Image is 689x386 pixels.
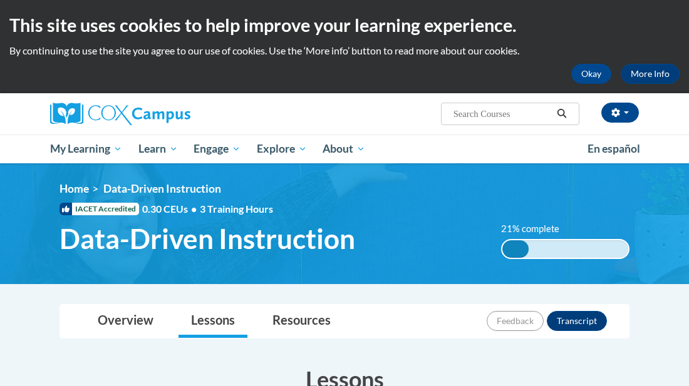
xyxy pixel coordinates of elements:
a: Home [60,182,89,195]
span: My Learning [50,141,122,156]
button: Okay [571,64,611,84]
span: Data-Driven Instruction [103,182,221,195]
h2: This site uses cookies to help improve your learning experience. [9,13,680,38]
a: Lessons [179,305,247,338]
a: Learn [130,135,186,163]
input: Search Courses [452,106,552,121]
span: 3 Training Hours [200,203,273,215]
a: Engage [185,135,249,163]
button: Search [552,106,571,121]
a: Explore [249,135,315,163]
span: Data-Driven Instruction [60,222,355,255]
span: • [191,203,197,215]
a: Overview [85,305,166,338]
div: Main menu [41,135,648,163]
span: 0.30 CEUs [142,202,200,216]
a: My Learning [42,135,130,163]
a: En español [579,136,648,162]
button: Account Settings [601,103,639,123]
a: About [315,135,374,163]
span: Engage [194,141,241,156]
span: About [323,141,365,156]
p: By continuing to use the site you agree to our use of cookies. Use the ‘More info’ button to read... [9,44,680,58]
a: More Info [621,64,680,84]
button: Transcript [547,311,607,331]
a: Resources [260,305,343,338]
span: Learn [138,141,178,156]
div: 21% complete [502,240,529,258]
span: En español [588,142,640,155]
a: Cox Campus [50,103,234,125]
label: 21% complete [501,222,573,236]
img: Cox Campus [50,103,190,125]
span: IACET Accredited [60,203,139,215]
span: Explore [257,141,307,156]
button: Feedback [487,311,544,331]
